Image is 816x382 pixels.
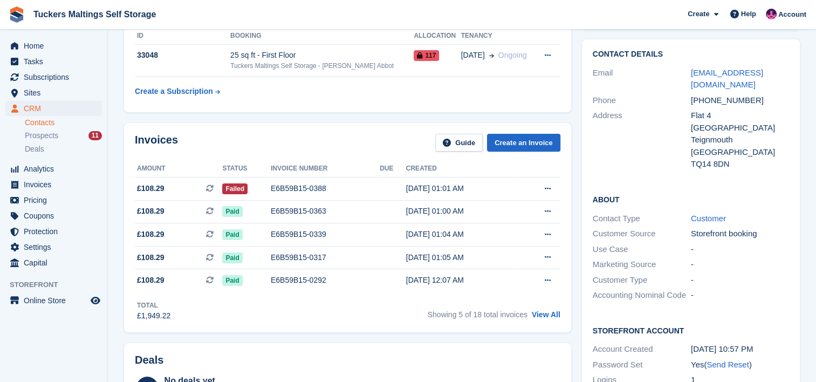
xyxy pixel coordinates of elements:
[406,206,517,217] div: [DATE] 01:00 AM
[271,275,380,286] div: E6B59B15-0292
[24,293,88,308] span: Online Store
[593,343,691,356] div: Account Created
[5,208,102,223] a: menu
[29,5,160,23] a: Tuckers Maltings Self Storage
[137,301,170,310] div: Total
[5,54,102,69] a: menu
[593,325,789,336] h2: Storefront Account
[24,85,88,100] span: Sites
[688,9,709,19] span: Create
[5,293,102,308] a: menu
[230,61,414,71] div: Tuckers Maltings Self Storage - [PERSON_NAME] Abbot
[135,81,220,101] a: Create a Subscription
[135,354,163,366] h2: Deals
[271,252,380,263] div: E6B59B15-0317
[5,38,102,53] a: menu
[24,255,88,270] span: Capital
[24,193,88,208] span: Pricing
[24,240,88,255] span: Settings
[691,214,726,223] a: Customer
[135,134,178,152] h2: Invoices
[137,252,164,263] span: £108.29
[593,194,789,204] h2: About
[24,70,88,85] span: Subscriptions
[691,274,789,286] div: -
[593,94,691,107] div: Phone
[135,160,222,178] th: Amount
[135,50,230,61] div: 33048
[135,86,213,97] div: Create a Subscription
[691,146,789,159] div: [GEOGRAPHIC_DATA]
[137,183,164,194] span: £108.29
[5,85,102,100] a: menu
[406,275,517,286] div: [DATE] 12:07 AM
[5,224,102,239] a: menu
[5,193,102,208] a: menu
[778,9,806,20] span: Account
[137,206,164,217] span: £108.29
[766,9,777,19] img: Rosie Yates
[24,54,88,69] span: Tasks
[691,289,789,302] div: -
[25,144,102,155] a: Deals
[5,240,102,255] a: menu
[461,28,535,45] th: Tenancy
[593,213,691,225] div: Contact Type
[222,183,248,194] span: Failed
[25,131,58,141] span: Prospects
[5,177,102,192] a: menu
[498,51,527,59] span: Ongoing
[24,161,88,176] span: Analytics
[691,134,789,146] div: Teignmouth
[271,206,380,217] div: E6B59B15-0363
[5,101,102,116] a: menu
[135,28,230,45] th: ID
[691,243,789,256] div: -
[271,183,380,194] div: E6B59B15-0388
[25,118,102,128] a: Contacts
[25,130,102,141] a: Prospects 11
[532,310,560,319] a: View All
[691,359,789,371] div: Yes
[406,160,517,178] th: Created
[9,6,25,23] img: stora-icon-8386f47178a22dfd0bd8f6a31ec36ba5ce8667c1dd55bd0f319d3a0aa187defe.svg
[435,134,483,152] a: Guide
[10,279,107,290] span: Storefront
[222,160,271,178] th: Status
[222,206,242,217] span: Paid
[24,177,88,192] span: Invoices
[593,67,691,91] div: Email
[5,161,102,176] a: menu
[271,229,380,240] div: E6B59B15-0339
[593,243,691,256] div: Use Case
[593,110,691,170] div: Address
[414,28,461,45] th: Allocation
[406,183,517,194] div: [DATE] 01:01 AM
[691,94,789,107] div: [PHONE_NUMBER]
[593,258,691,271] div: Marketing Source
[691,68,763,90] a: [EMAIL_ADDRESS][DOMAIN_NAME]
[222,229,242,240] span: Paid
[25,144,44,154] span: Deals
[230,28,414,45] th: Booking
[137,275,164,286] span: £108.29
[230,50,414,61] div: 25 sq ft - First Floor
[222,253,242,263] span: Paid
[380,160,406,178] th: Due
[691,228,789,240] div: Storefront booking
[5,255,102,270] a: menu
[691,258,789,271] div: -
[741,9,756,19] span: Help
[707,360,749,369] a: Send Reset
[406,252,517,263] div: [DATE] 01:05 AM
[414,50,439,61] span: 117
[593,228,691,240] div: Customer Source
[593,289,691,302] div: Accounting Nominal Code
[89,294,102,307] a: Preview store
[428,310,527,319] span: Showing 5 of 18 total invoices
[593,50,789,59] h2: Contact Details
[487,134,560,152] a: Create an Invoice
[271,160,380,178] th: Invoice number
[704,360,751,369] span: ( )
[24,101,88,116] span: CRM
